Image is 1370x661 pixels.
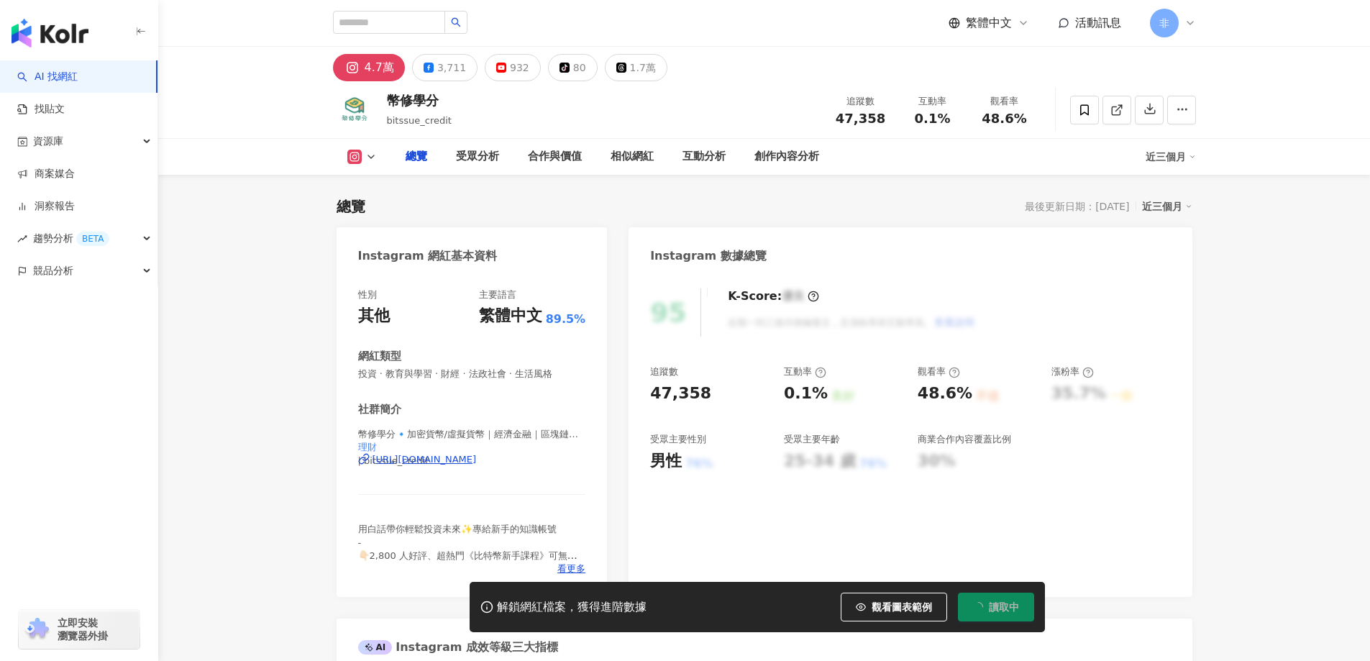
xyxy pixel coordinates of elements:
[918,433,1011,446] div: 商業合作內容覆蓋比例
[650,248,767,264] div: Instagram 數據總覽
[784,383,828,405] div: 0.1%
[437,58,466,78] div: 3,711
[834,94,888,109] div: 追蹤數
[557,562,585,575] span: 看更多
[915,111,951,126] span: 0.1%
[358,248,498,264] div: Instagram 網紅基本資料
[528,148,582,165] div: 合作與價值
[76,232,109,246] div: BETA
[650,383,711,405] div: 47,358
[905,94,960,109] div: 互動率
[1146,145,1196,168] div: 近三個月
[650,433,706,446] div: 受眾主要性別
[17,102,65,117] a: 找貼文
[58,616,108,642] span: 立即安裝 瀏覽器外掛
[510,58,529,78] div: 932
[358,402,401,417] div: 社群簡介
[784,365,826,378] div: 互動率
[989,601,1019,613] span: 讀取中
[358,428,586,441] span: 幣修學分🔹加密貨幣/虛擬貨幣｜經濟金融｜區塊鏈｜投資
[573,58,586,78] div: 80
[611,148,654,165] div: 相似網紅
[365,58,394,78] div: 4.7萬
[977,94,1032,109] div: 觀看率
[17,234,27,244] span: rise
[479,305,542,327] div: 繁體中文
[1142,197,1192,216] div: 近三個月
[650,365,678,378] div: 追蹤數
[412,54,478,81] button: 3,711
[650,450,682,473] div: 男性
[548,54,598,81] button: 80
[387,91,452,109] div: 幣修學分
[12,19,88,47] img: logo
[358,288,377,301] div: 性別
[546,311,586,327] span: 89.5%
[358,368,586,380] span: 投資 · 教育與學習 · 財經 · 法政社會 · 生活風格
[17,199,75,214] a: 洞察報告
[337,196,365,216] div: 總覽
[982,111,1026,126] span: 48.6%
[17,70,78,84] a: searchAI 找網紅
[605,54,667,81] button: 1.7萬
[1051,365,1094,378] div: 漲粉率
[33,125,63,158] span: 資源庫
[630,58,656,78] div: 1.7萬
[497,600,647,615] div: 解鎖網紅檔案，獲得進階數據
[387,115,452,126] span: bitssue_credit
[406,148,427,165] div: 總覽
[918,383,972,405] div: 48.6%
[754,148,819,165] div: 創作內容分析
[33,222,109,255] span: 趨勢分析
[33,255,73,287] span: 競品分析
[728,288,819,304] div: K-Score :
[17,167,75,181] a: 商案媒合
[333,54,405,81] button: 4.7萬
[479,288,516,301] div: 主要語言
[451,17,461,27] span: search
[1025,201,1129,212] div: 最後更新日期：[DATE]
[358,640,393,655] div: AI
[972,601,985,614] span: loading
[841,593,947,621] button: 觀看圖表範例
[23,618,51,641] img: chrome extension
[358,639,558,655] div: Instagram 成效等級三大指標
[682,148,726,165] div: 互動分析
[784,433,840,446] div: 受眾主要年齡
[836,111,885,126] span: 47,358
[872,601,932,613] span: 觀看圖表範例
[485,54,541,81] button: 932
[358,349,401,364] div: 網紅類型
[1075,16,1121,29] span: 活動訊息
[456,148,499,165] div: 受眾分析
[333,88,376,132] img: KOL Avatar
[358,453,586,466] a: [URL][DOMAIN_NAME]
[966,15,1012,31] span: 繁體中文
[358,442,377,452] mark: 理財
[958,593,1034,621] button: 讀取中
[19,610,140,649] a: chrome extension立即安裝 瀏覽器外掛
[358,305,390,327] div: 其他
[373,453,477,466] div: [URL][DOMAIN_NAME]
[918,365,960,378] div: 觀看率
[1159,15,1169,31] span: 非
